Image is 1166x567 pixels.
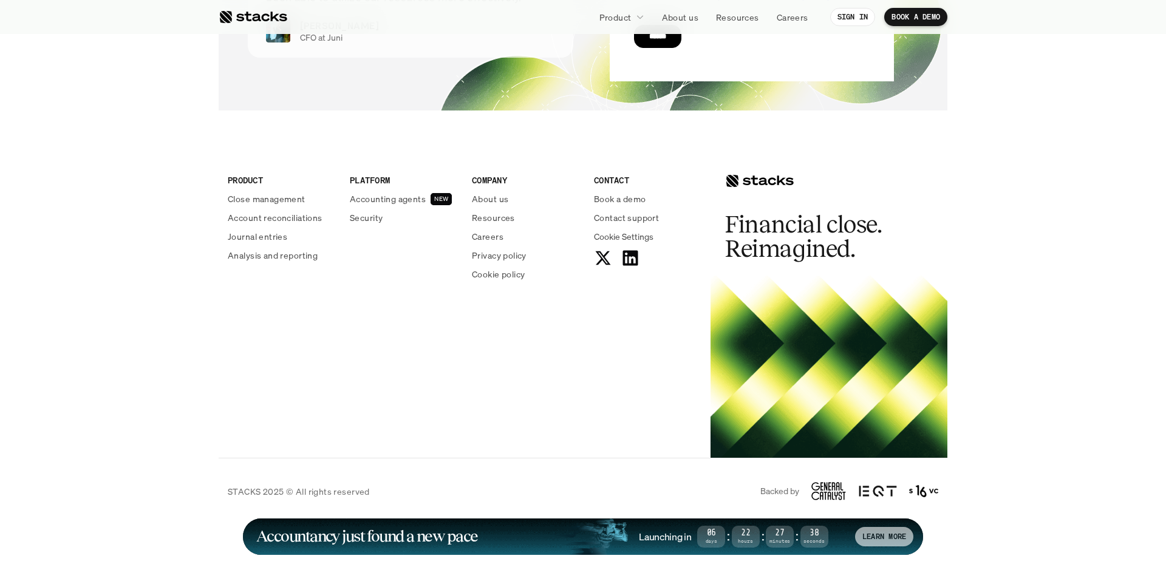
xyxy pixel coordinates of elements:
p: CFO at Juni [300,33,545,43]
a: Journal entries [228,230,335,243]
p: About us [472,192,508,205]
p: BOOK A DEMO [892,13,940,21]
h1: Accountancy just found a new pace [256,529,478,543]
h2: Financial close. Reimagined. [725,212,907,261]
p: Account reconciliations [228,211,322,224]
a: Contact support [594,211,701,224]
p: Careers [472,230,503,243]
a: Resources [709,6,766,28]
p: Privacy policy [472,249,527,262]
a: BOOK A DEMO [884,8,947,26]
a: Privacy policy [472,249,579,262]
p: Book a demo [594,192,646,205]
p: Accounting agents [350,192,426,205]
span: Seconds [800,539,828,543]
h4: Launching in [639,530,691,543]
span: 22 [732,530,760,537]
p: Product [599,11,632,24]
a: Book a demo [594,192,701,205]
p: Analysis and reporting [228,249,318,262]
p: Resources [716,11,759,24]
strong: : [760,529,766,543]
span: Days [697,539,725,543]
a: Analysis and reporting [228,249,335,262]
a: About us [655,6,706,28]
span: Cookie Settings [594,230,653,243]
a: Accountancy just found a new paceLaunching in06Days:22Hours:27Minutes:38SecondsLEARN MORE [243,518,923,555]
p: CONTACT [594,174,701,186]
span: Minutes [766,539,794,543]
button: Cookie Trigger [594,230,653,243]
p: Backed by [760,486,799,497]
span: Hours [732,539,760,543]
a: SIGN IN [830,8,876,26]
a: About us [472,192,579,205]
p: PLATFORM [350,174,457,186]
p: About us [662,11,698,24]
p: LEARN MORE [862,532,906,541]
a: Security [350,211,457,224]
p: PRODUCT [228,174,335,186]
p: Careers [777,11,808,24]
strong: : [794,529,800,543]
a: Close management [228,192,335,205]
p: STACKS 2025 © All rights reserved [228,485,370,498]
p: Close management [228,192,305,205]
p: COMPANY [472,174,579,186]
h2: NEW [434,195,448,203]
span: 06 [697,530,725,537]
span: 38 [800,530,828,537]
a: Privacy Policy [143,281,197,290]
a: Cookie policy [472,268,579,280]
p: Contact support [594,211,659,224]
p: Cookie policy [472,268,525,280]
a: Careers [769,6,816,28]
span: 27 [766,530,794,537]
p: Journal entries [228,230,287,243]
strong: : [725,529,731,543]
p: Security [350,211,383,224]
p: SIGN IN [837,13,868,21]
a: Resources [472,211,579,224]
a: Careers [472,230,579,243]
p: Resources [472,211,515,224]
a: Accounting agentsNEW [350,192,457,205]
a: Account reconciliations [228,211,335,224]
